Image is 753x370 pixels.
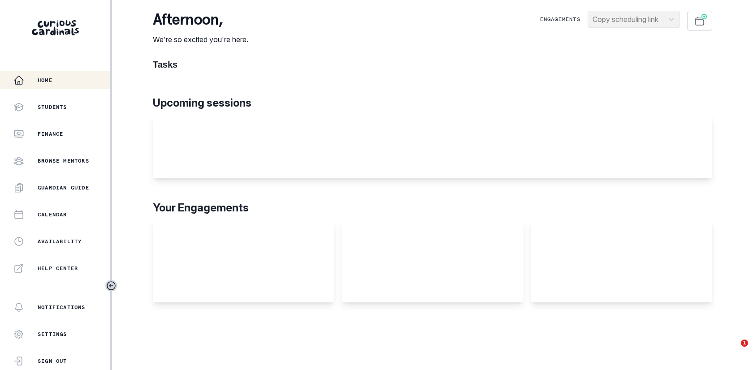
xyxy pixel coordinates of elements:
p: Sign Out [38,357,67,365]
p: Availability [38,238,82,245]
p: afternoon , [153,11,248,29]
p: Help Center [38,265,78,272]
span: 1 [741,340,748,347]
p: Your Engagements [153,200,712,216]
p: Engagements: [540,16,584,23]
p: Students [38,103,67,111]
p: Calendar [38,211,67,218]
p: We're so excited you're here. [153,34,248,45]
p: Home [38,77,52,84]
p: Settings [38,331,67,338]
button: Toggle sidebar [105,280,117,292]
img: Curious Cardinals Logo [32,20,79,35]
h1: Tasks [153,59,712,70]
p: Notifications [38,304,86,311]
p: Finance [38,130,63,138]
p: Upcoming sessions [153,95,712,111]
button: Schedule Sessions [687,11,712,31]
p: Browse Mentors [38,157,89,164]
iframe: Intercom live chat [723,340,744,361]
p: Guardian Guide [38,184,89,191]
